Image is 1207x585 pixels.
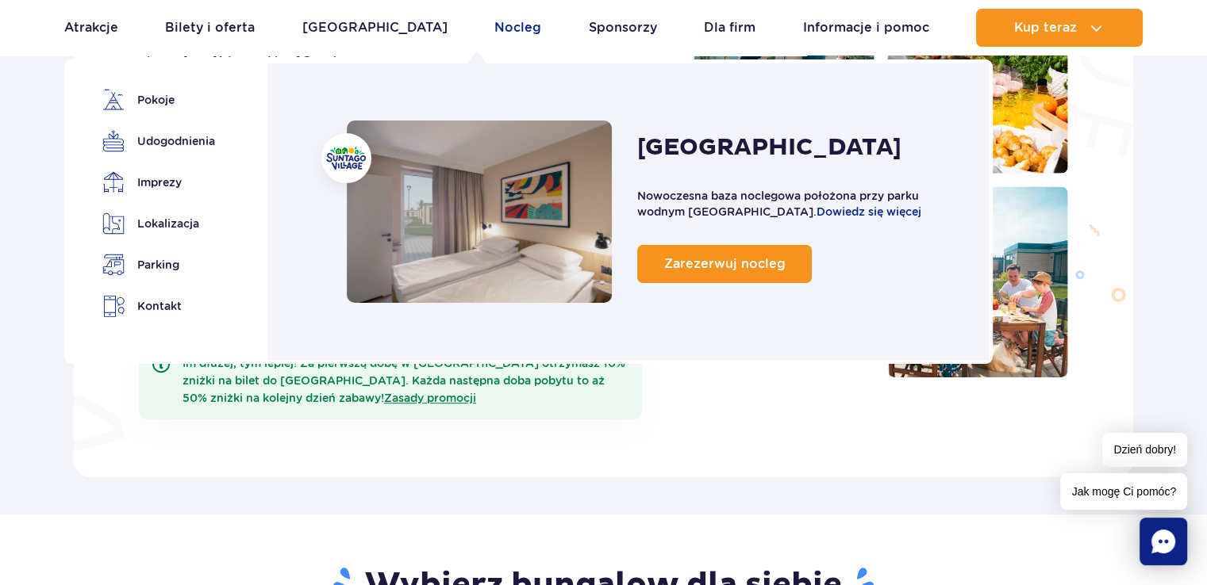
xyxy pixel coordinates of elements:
[1140,518,1187,565] div: Chat
[589,9,657,47] a: Sponsorzy
[704,9,755,47] a: Dla firm
[139,342,642,419] div: Im dłużej, tym lepiej! Za pierwszą dobę w [GEOGRAPHIC_DATA] otrzymasz 10% zniżki na bilet do [GEO...
[102,212,209,235] a: Lokalizacja
[384,392,476,404] a: Zasady promocji
[1014,21,1077,35] span: Kup teraz
[102,171,209,193] a: Imprezy
[637,188,956,220] p: Nowoczesna baza noclegowa położona przy parku wodnym [GEOGRAPHIC_DATA].
[102,89,209,111] a: Pokoje
[803,9,929,47] a: Informacje i pomoc
[102,295,209,318] a: Kontakt
[326,147,366,170] img: Suntago
[817,205,921,218] a: Dowiedz się więcej
[976,9,1143,47] button: Kup teraz
[494,9,541,47] a: Nocleg
[64,9,118,47] a: Atrakcje
[1060,473,1187,510] span: Jak mogę Ci pomóc?
[165,9,255,47] a: Bilety i oferta
[637,132,901,162] h2: [GEOGRAPHIC_DATA]
[347,120,613,303] a: Nocleg
[102,130,209,152] a: Udogodnienia
[664,256,786,271] span: Zarezerwuj nocleg
[637,245,812,283] a: Zarezerwuj nocleg
[102,254,209,276] a: Parking
[302,9,448,47] a: [GEOGRAPHIC_DATA]
[1102,433,1187,467] span: Dzień dobry!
